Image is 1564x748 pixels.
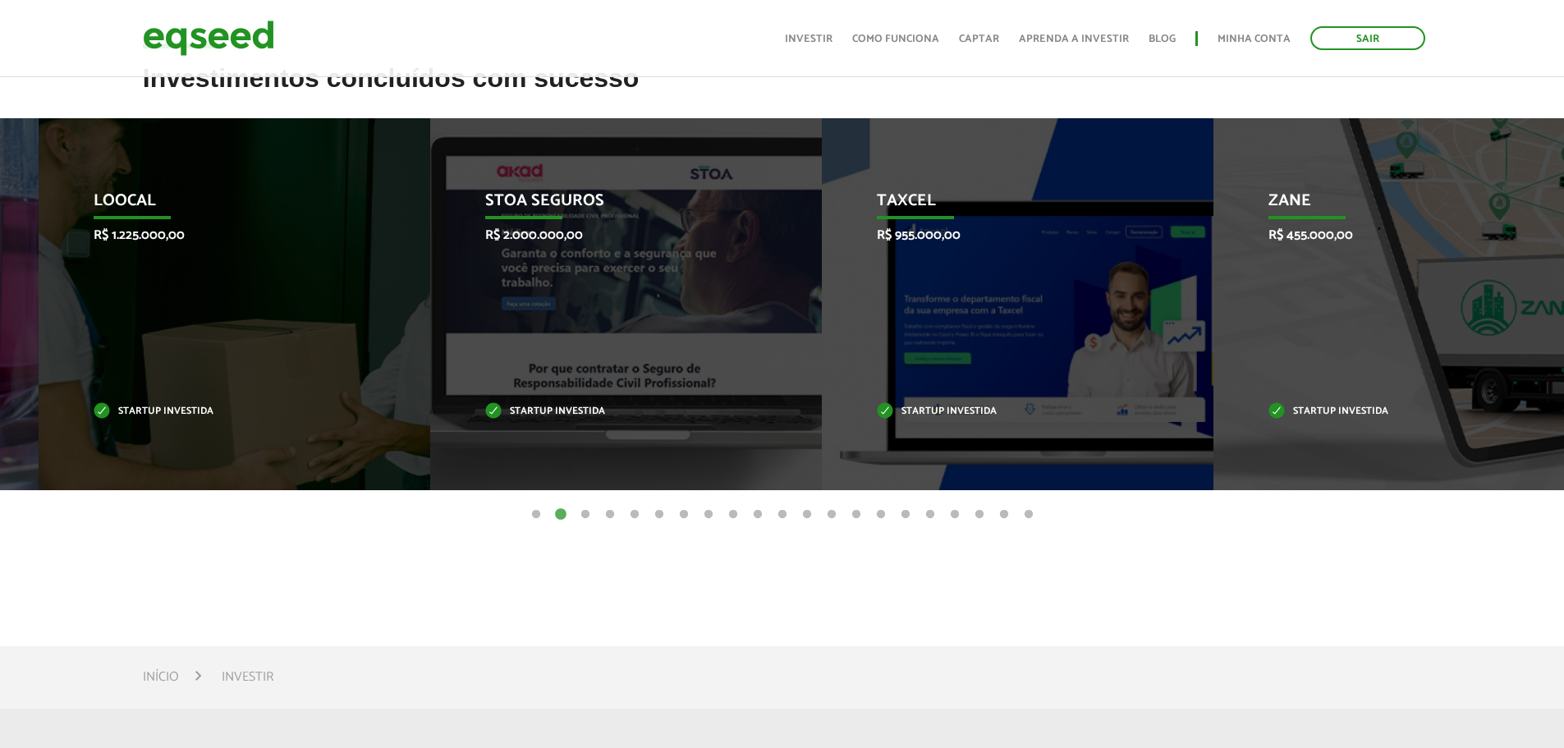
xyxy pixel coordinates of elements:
[1020,507,1037,523] button: 21 of 21
[1149,34,1176,44] a: Blog
[528,507,544,523] button: 1 of 21
[799,507,815,523] button: 12 of 21
[553,507,569,523] button: 2 of 21
[971,507,988,523] button: 19 of 21
[485,407,742,416] p: Startup investida
[1268,227,1525,243] p: R$ 455.000,00
[700,507,717,523] button: 8 of 21
[750,507,766,523] button: 10 of 21
[143,16,274,60] img: EqSeed
[577,507,594,523] button: 3 of 21
[922,507,938,523] button: 17 of 21
[626,507,643,523] button: 5 of 21
[877,191,1134,219] p: Taxcel
[774,507,791,523] button: 11 of 21
[1218,34,1291,44] a: Minha conta
[848,507,865,523] button: 14 of 21
[94,407,351,416] p: Startup investida
[1268,407,1525,416] p: Startup investida
[877,407,1134,416] p: Startup investida
[143,671,179,684] a: Início
[996,507,1012,523] button: 20 of 21
[785,34,832,44] a: Investir
[1310,26,1425,50] a: Sair
[676,507,692,523] button: 7 of 21
[877,227,1134,243] p: R$ 955.000,00
[1268,191,1525,219] p: Zane
[602,507,618,523] button: 4 of 21
[143,64,1422,117] h2: Investimentos concluídos com sucesso
[725,507,741,523] button: 9 of 21
[94,191,351,219] p: Loocal
[873,507,889,523] button: 15 of 21
[852,34,939,44] a: Como funciona
[485,191,742,219] p: STOA Seguros
[222,666,273,688] li: Investir
[485,227,742,243] p: R$ 2.000.000,00
[823,507,840,523] button: 13 of 21
[94,227,351,243] p: R$ 1.225.000,00
[959,34,999,44] a: Captar
[651,507,667,523] button: 6 of 21
[947,507,963,523] button: 18 of 21
[897,507,914,523] button: 16 of 21
[1019,34,1129,44] a: Aprenda a investir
